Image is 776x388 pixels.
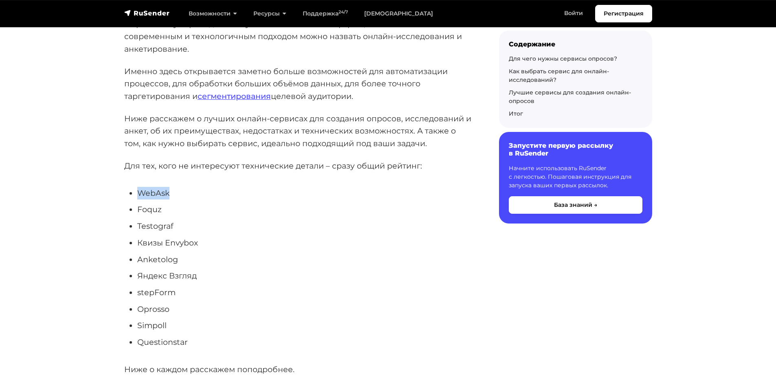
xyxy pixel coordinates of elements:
[124,363,473,376] p: Ниже о каждом расскажем поподробнее.
[595,5,652,22] a: Регистрация
[356,5,441,22] a: [DEMOGRAPHIC_DATA]
[180,5,245,22] a: Возможности
[339,9,348,15] sup: 24/7
[509,68,609,83] a: Как выбрать сервис для онлайн-исследований?
[137,237,473,249] li: Квизы Envybox
[137,220,473,232] li: Testograf
[198,91,271,101] a: сегментирования
[509,55,617,62] a: Для чего нужны сервисы опросов?
[509,40,642,48] div: Содержание
[137,319,473,332] li: Simpoll
[556,5,591,22] a: Войти
[137,303,473,316] li: Oprosso
[509,164,642,190] p: Начните использовать RuSender с легкостью. Пошаговая инструкция для запуска ваших первых рассылок.
[245,5,295,22] a: Ресурсы
[509,110,523,117] a: Итог
[499,132,652,223] a: Запустите первую рассылку в RuSender Начните использовать RuSender с легкостью. Пошаговая инструк...
[295,5,356,22] a: Поддержка24/7
[137,187,473,199] li: WebAsk
[509,89,631,105] a: Лучшие сервисы для создания онлайн-опросов
[124,160,473,172] p: Для тех, кого не интересуют технические детали – сразу общий рейтинг:
[137,286,473,299] li: stepForm
[509,196,642,214] button: База знаний →
[137,253,473,266] li: Anketolog
[137,203,473,216] li: Foquz
[137,270,473,282] li: Яндекс Взгляд
[124,9,170,17] img: RuSender
[137,336,473,349] li: Questionstar
[124,112,473,150] p: Ниже расскажем о лучших онлайн-сервисах для создания опросов, исследований и анкет, об их преимущ...
[509,142,642,157] h6: Запустите первую рассылку в RuSender
[124,65,473,103] p: Именно здесь открывается заметно больше возможностей для автоматизации процессов, для обработки б...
